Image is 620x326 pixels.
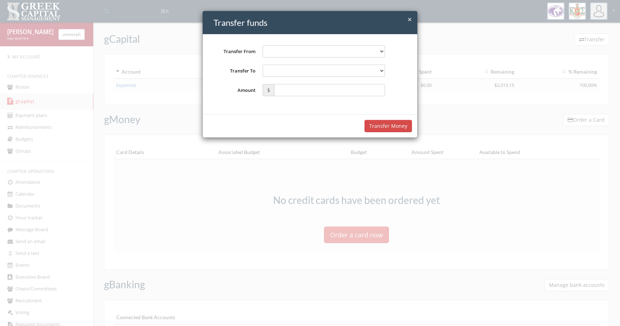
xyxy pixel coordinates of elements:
[365,120,412,132] button: Transfer Money
[408,14,412,24] span: ×
[208,65,259,77] label: Transfer To
[208,45,259,57] label: Transfer From
[208,84,259,96] label: Amount
[213,17,412,29] h4: Transfer funds
[263,84,274,96] span: $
